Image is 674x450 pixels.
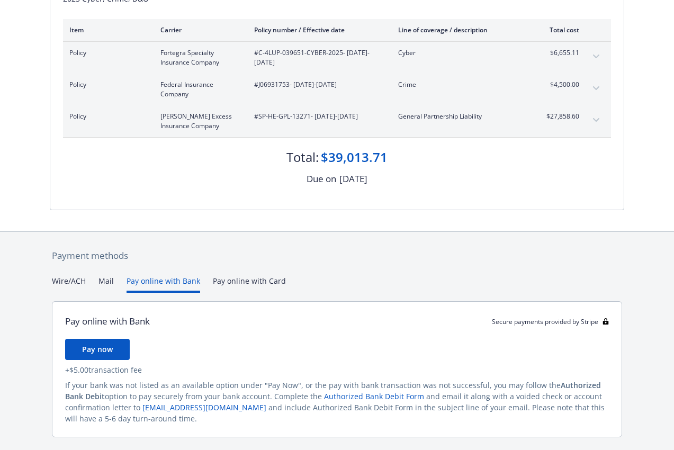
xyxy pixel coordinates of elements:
span: Policy [69,80,143,89]
div: + $5.00 transaction fee [65,364,609,375]
span: Fortegra Specialty Insurance Company [160,48,237,67]
span: Pay now [82,344,113,354]
span: $27,858.60 [540,112,579,121]
button: expand content [588,80,605,97]
span: Cyber [398,48,523,58]
span: #C-4LUP-039651-CYBER-2025 - [DATE]-[DATE] [254,48,381,67]
span: Policy [69,48,143,58]
div: Item [69,25,143,34]
button: Mail [98,275,114,293]
span: $4,500.00 [540,80,579,89]
button: Pay online with Bank [127,275,200,293]
div: PolicyFortegra Specialty Insurance Company#C-4LUP-039651-CYBER-2025- [DATE]-[DATE]Cyber$6,655.11e... [63,42,611,74]
div: If your bank was not listed as an available option under "Pay Now", or the pay with bank transact... [65,380,609,424]
span: Policy [69,112,143,121]
span: General Partnership Liability [398,112,523,121]
span: [PERSON_NAME] Excess Insurance Company [160,112,237,131]
a: Authorized Bank Debit Form [324,391,424,401]
div: Secure payments provided by Stripe [492,317,609,326]
a: [EMAIL_ADDRESS][DOMAIN_NAME] [142,402,266,412]
div: Policy[PERSON_NAME] Excess Insurance Company#SP-HE-GPL-13271- [DATE]-[DATE]General Partnership Li... [63,105,611,137]
span: Federal Insurance Company [160,80,237,99]
button: expand content [588,48,605,65]
button: expand content [588,112,605,129]
div: [DATE] [339,172,367,186]
span: #J06931753 - [DATE]-[DATE] [254,80,381,89]
div: $39,013.71 [321,148,388,166]
div: Due on [307,172,336,186]
span: Crime [398,80,523,89]
button: Pay online with Card [213,275,286,293]
div: Total cost [540,25,579,34]
div: PolicyFederal Insurance Company#J06931753- [DATE]-[DATE]Crime$4,500.00expand content [63,74,611,105]
div: Total: [286,148,319,166]
div: Carrier [160,25,237,34]
div: Line of coverage / description [398,25,523,34]
div: Pay online with Bank [65,314,150,328]
button: Pay now [65,339,130,360]
button: Wire/ACH [52,275,86,293]
div: Policy number / Effective date [254,25,381,34]
span: $6,655.11 [540,48,579,58]
span: Authorized Bank Debit [65,380,601,401]
div: Payment methods [52,249,622,263]
span: #SP-HE-GPL-13271 - [DATE]-[DATE] [254,112,381,121]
